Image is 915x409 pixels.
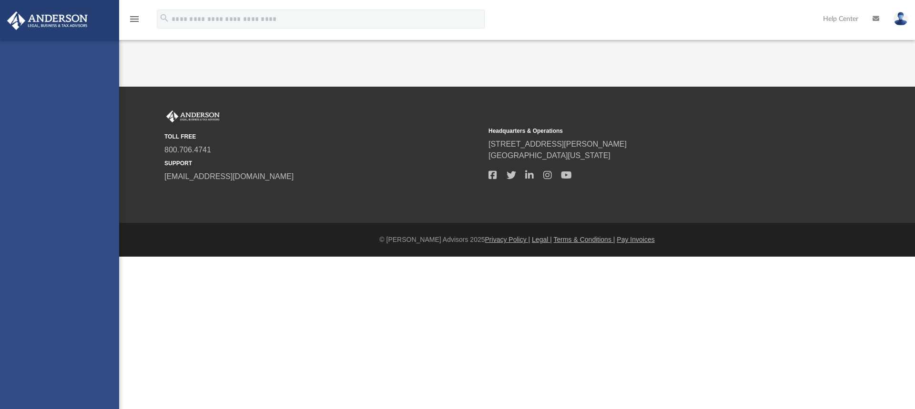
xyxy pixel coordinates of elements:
[894,12,908,26] img: User Pic
[164,110,222,123] img: Anderson Advisors Platinum Portal
[488,151,610,160] a: [GEOGRAPHIC_DATA][US_STATE]
[164,146,211,154] a: 800.706.4741
[164,172,294,180] a: [EMAIL_ADDRESS][DOMAIN_NAME]
[4,11,91,30] img: Anderson Advisors Platinum Portal
[164,159,482,168] small: SUPPORT
[488,127,806,135] small: Headquarters & Operations
[532,236,552,243] a: Legal |
[119,235,915,245] div: © [PERSON_NAME] Advisors 2025
[617,236,654,243] a: Pay Invoices
[485,236,530,243] a: Privacy Policy |
[164,132,482,141] small: TOLL FREE
[554,236,615,243] a: Terms & Conditions |
[129,13,140,25] i: menu
[159,13,170,23] i: search
[129,18,140,25] a: menu
[488,140,627,148] a: [STREET_ADDRESS][PERSON_NAME]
